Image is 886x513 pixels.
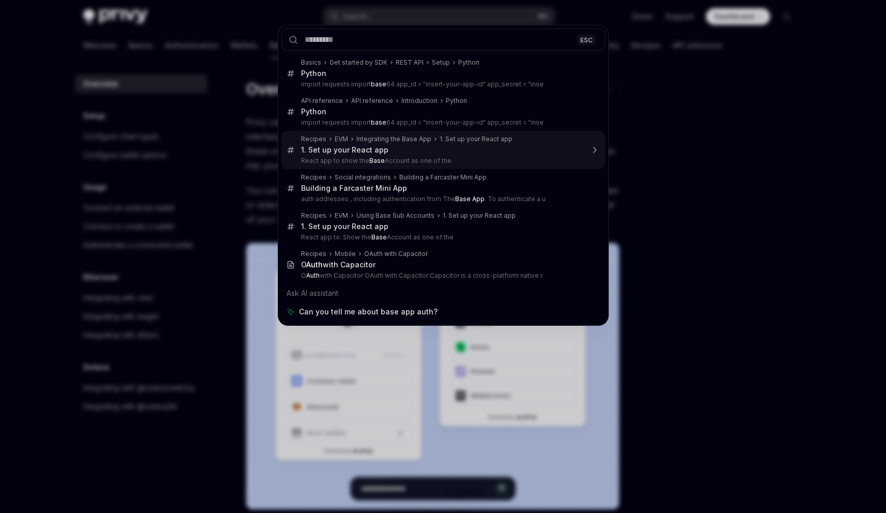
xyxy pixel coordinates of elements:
div: 1. Set up your React app [443,212,516,220]
div: EVM [335,135,348,143]
p: O with Capacitor OAuth with Capacitor Capacitor is a cross-platform native r [301,271,583,280]
div: Python [458,58,479,67]
b: Base [369,157,385,164]
div: Setup [432,58,450,67]
div: Recipes [301,212,326,220]
div: Recipes [301,250,326,258]
b: base [371,80,386,88]
span: Can you tell me about base app auth? [299,307,438,317]
p: import requests import 64 app_id = "insert-your-app-id" app_secret = "inse [301,80,583,88]
div: Recipes [301,173,326,182]
div: Using Base Sub Accounts [356,212,434,220]
div: Ask AI assistant [281,284,605,303]
p: React app to: Show the Account as one of the [301,233,583,242]
b: Auth [306,260,323,269]
div: EVM [335,212,348,220]
b: base [371,118,386,126]
div: Basics [301,58,321,67]
div: Building a Farcaster Mini App [301,184,407,193]
div: Recipes [301,135,326,143]
p: auth addresses , including authentication from The . To authenticate a u [301,195,583,203]
div: Building a Farcaster Mini App [399,173,487,182]
div: Mobile [335,250,356,258]
p: React app to show the Account as one of the [301,157,583,165]
div: O with Capacitor [301,260,376,269]
div: OAuth with Capacitor [364,250,428,258]
div: Social integrations [335,173,391,182]
div: ESC [577,34,596,45]
div: Get started by SDK [329,58,387,67]
b: Auth [306,271,320,279]
div: 1. Set up your React app [301,222,388,231]
div: Python [446,97,467,105]
b: Base [371,233,387,241]
div: REST API [396,58,424,67]
div: API reference [301,97,343,105]
div: Introduction [401,97,438,105]
p: import requests import 64 app_id = "insert-your-app-id" app_secret = "inse [301,118,583,127]
b: Base App [455,195,485,203]
div: 1. Set up your React app [440,135,513,143]
div: Integrating the Base App [356,135,431,143]
div: 1. Set up your React app [301,145,388,155]
div: API reference [351,97,393,105]
div: Python [301,69,326,78]
div: Python [301,107,326,116]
